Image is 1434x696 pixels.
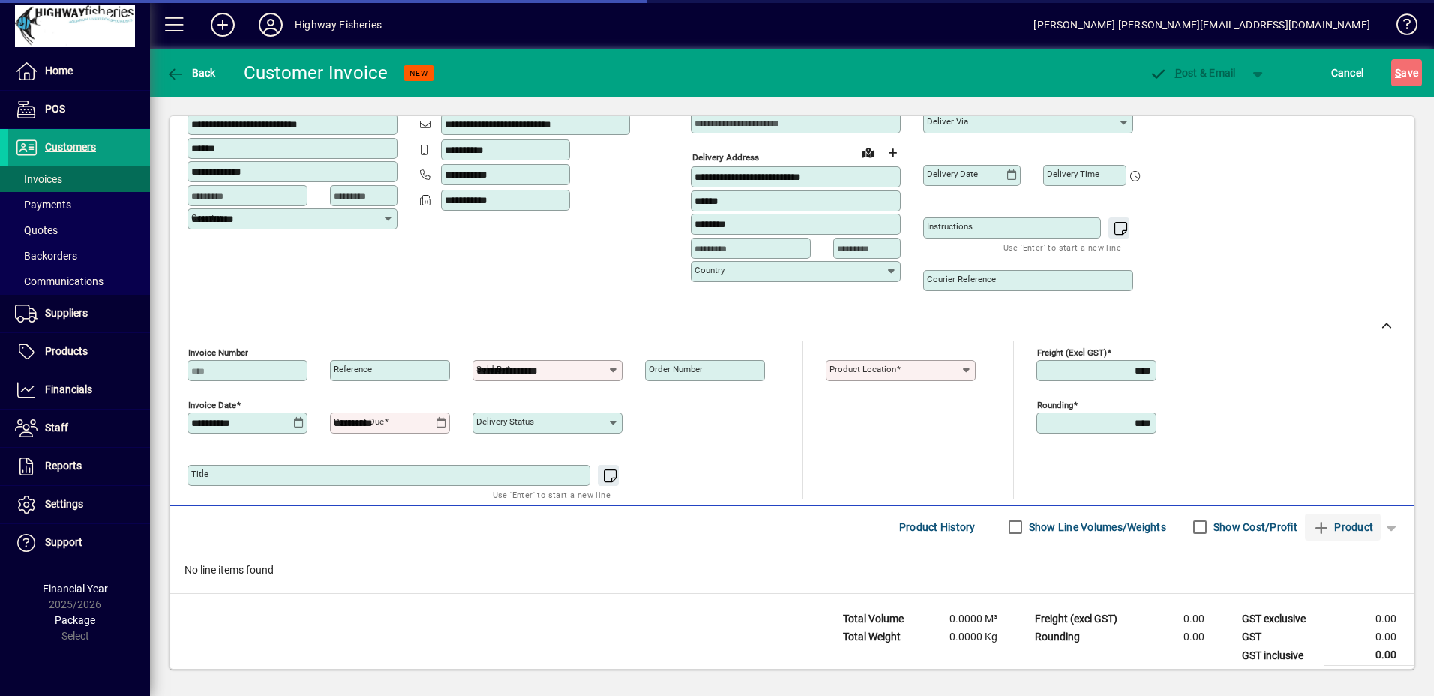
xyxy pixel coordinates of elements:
mat-label: Invoice date [188,400,236,410]
a: Support [7,524,150,562]
button: Save [1391,59,1422,86]
td: GST exclusive [1234,610,1324,628]
td: 0.00 [1132,610,1222,628]
button: Product [1305,514,1381,541]
div: No line items found [169,547,1414,593]
td: 0.00 [1324,610,1414,628]
td: 0.0000 Kg [925,628,1015,646]
span: Back [166,67,216,79]
mat-label: Product location [829,364,896,374]
span: Payments [15,199,71,211]
mat-label: Delivery time [1047,169,1099,179]
mat-label: Delivery status [476,416,534,427]
span: Products [45,345,88,357]
mat-hint: Use 'Enter' to start a new line [493,486,610,503]
div: [PERSON_NAME] [PERSON_NAME][EMAIL_ADDRESS][DOMAIN_NAME] [1033,13,1370,37]
a: Home [7,52,150,90]
a: Staff [7,409,150,447]
a: Knowledge Base [1385,3,1415,52]
span: Invoices [15,173,62,185]
span: Package [55,614,95,626]
span: Cancel [1331,61,1364,85]
td: Freight (excl GST) [1027,610,1132,628]
app-page-header-button: Back [150,59,232,86]
mat-label: Rounding [1037,400,1073,410]
span: Product [1312,515,1373,539]
a: Quotes [7,217,150,243]
a: Payments [7,192,150,217]
span: Financials [45,383,92,395]
span: Communications [15,275,103,287]
td: 0.00 [1132,628,1222,646]
a: Suppliers [7,295,150,332]
button: Product History [893,514,982,541]
span: Product History [899,515,976,539]
td: Rounding [1027,628,1132,646]
mat-label: Country [191,212,221,223]
span: NEW [409,68,428,78]
span: ave [1395,61,1418,85]
td: 0.00 [1324,628,1414,646]
div: Customer Invoice [244,61,388,85]
a: Invoices [7,166,150,192]
mat-label: Order number [649,364,703,374]
span: Support [45,536,82,548]
a: Products [7,333,150,370]
span: Home [45,64,73,76]
button: Post & Email [1141,59,1243,86]
span: ost & Email [1149,67,1236,79]
span: POS [45,103,65,115]
span: Settings [45,498,83,510]
span: Financial Year [43,583,108,595]
span: Quotes [15,224,58,236]
span: S [1395,67,1401,79]
div: Highway Fisheries [295,13,382,37]
button: Add [199,11,247,38]
a: Settings [7,486,150,523]
a: Backorders [7,243,150,268]
mat-label: Country [694,265,724,275]
mat-label: Title [191,469,208,479]
button: Profile [247,11,295,38]
mat-label: Deliver via [927,116,968,127]
td: 0.00 [1324,646,1414,665]
span: P [1175,67,1182,79]
a: Reports [7,448,150,485]
a: View on map [856,140,880,164]
span: Reports [45,460,82,472]
mat-label: Delivery date [927,169,978,179]
mat-label: Payment due [334,416,384,427]
td: GST inclusive [1234,646,1324,665]
mat-label: Invoice number [188,347,248,358]
mat-label: Courier Reference [927,274,996,284]
button: Choose address [880,141,904,165]
mat-hint: Use 'Enter' to start a new line [1003,238,1121,256]
a: Financials [7,371,150,409]
a: Communications [7,268,150,294]
a: POS [7,91,150,128]
td: Total Weight [835,628,925,646]
label: Show Cost/Profit [1210,520,1297,535]
span: Suppliers [45,307,88,319]
button: Cancel [1327,59,1368,86]
td: Total Volume [835,610,925,628]
td: 0.0000 M³ [925,610,1015,628]
mat-label: Sold by [476,364,505,374]
span: Backorders [15,250,77,262]
button: Back [162,59,220,86]
span: Staff [45,421,68,433]
label: Show Line Volumes/Weights [1026,520,1166,535]
mat-label: Instructions [927,221,973,232]
mat-label: Freight (excl GST) [1037,347,1107,358]
mat-label: Reference [334,364,372,374]
td: GST [1234,628,1324,646]
span: Customers [45,141,96,153]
